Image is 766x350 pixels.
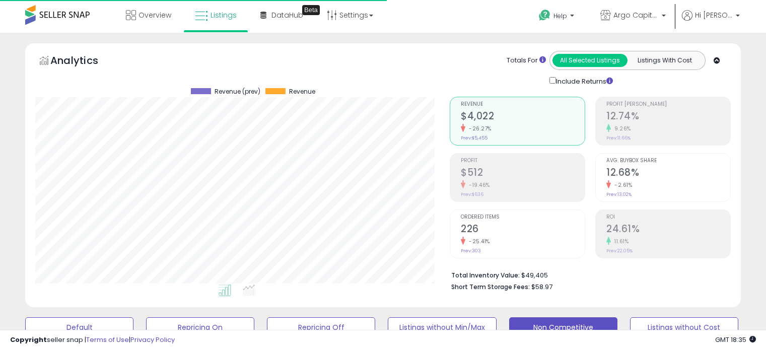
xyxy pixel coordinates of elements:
button: Listings without Min/Max [388,317,496,337]
span: ROI [606,215,730,220]
small: Prev: 11.66% [606,135,631,141]
small: -26.27% [465,125,492,132]
h2: 226 [461,223,585,237]
span: Argo Capital Holdings, LLLC [613,10,659,20]
small: 11.61% [611,238,629,245]
span: Overview [138,10,171,20]
li: $49,405 [451,268,723,281]
span: Ordered Items [461,215,585,220]
button: Listings without Cost [630,317,738,337]
span: Revenue [461,102,585,107]
h2: 12.74% [606,110,730,124]
b: Total Inventory Value: [451,271,520,279]
span: DataHub [271,10,303,20]
small: 9.26% [611,125,631,132]
b: Short Term Storage Fees: [451,283,530,291]
span: Help [553,12,567,20]
a: Hi [PERSON_NAME] [682,10,740,33]
div: Include Returns [542,75,625,87]
strong: Copyright [10,335,47,344]
button: Non Competitive [509,317,617,337]
button: Repricing Off [267,317,375,337]
span: Profit [461,158,585,164]
small: -19.46% [465,181,490,189]
div: Totals For [507,56,546,65]
span: $58.97 [531,282,552,292]
small: Prev: $5,455 [461,135,488,141]
h2: 12.68% [606,167,730,180]
span: Avg. Buybox Share [606,158,730,164]
span: Profit [PERSON_NAME] [606,102,730,107]
button: Listings With Cost [627,54,702,67]
button: Repricing On [146,317,254,337]
h2: 24.61% [606,223,730,237]
span: 2025-10-8 18:35 GMT [715,335,756,344]
small: -2.61% [611,181,632,189]
button: All Selected Listings [552,54,628,67]
a: Privacy Policy [130,335,175,344]
small: -25.41% [465,238,490,245]
h2: $512 [461,167,585,180]
h5: Analytics [50,53,118,70]
small: Prev: 13.02% [606,191,632,197]
a: Terms of Use [86,335,129,344]
span: Listings [211,10,237,20]
small: Prev: 22.05% [606,248,633,254]
h2: $4,022 [461,110,585,124]
span: Revenue [289,88,315,95]
span: Revenue (prev) [215,88,260,95]
small: Prev: $636 [461,191,483,197]
small: Prev: 303 [461,248,481,254]
span: Hi [PERSON_NAME] [695,10,733,20]
a: Help [531,2,584,33]
div: seller snap | | [10,335,175,345]
div: Tooltip anchor [302,5,320,15]
i: Get Help [538,9,551,22]
button: Default [25,317,133,337]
